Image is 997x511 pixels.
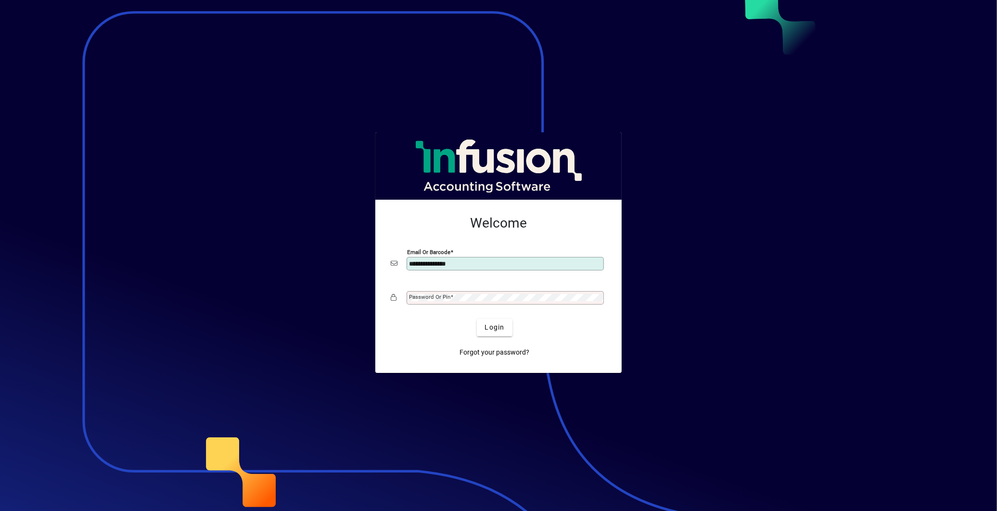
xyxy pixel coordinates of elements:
button: Login [477,319,512,336]
span: Login [485,322,504,332]
mat-label: Password or Pin [409,294,450,300]
h2: Welcome [391,215,606,231]
mat-label: Email or Barcode [407,248,450,255]
a: Forgot your password? [456,344,534,361]
span: Forgot your password? [460,347,530,358]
